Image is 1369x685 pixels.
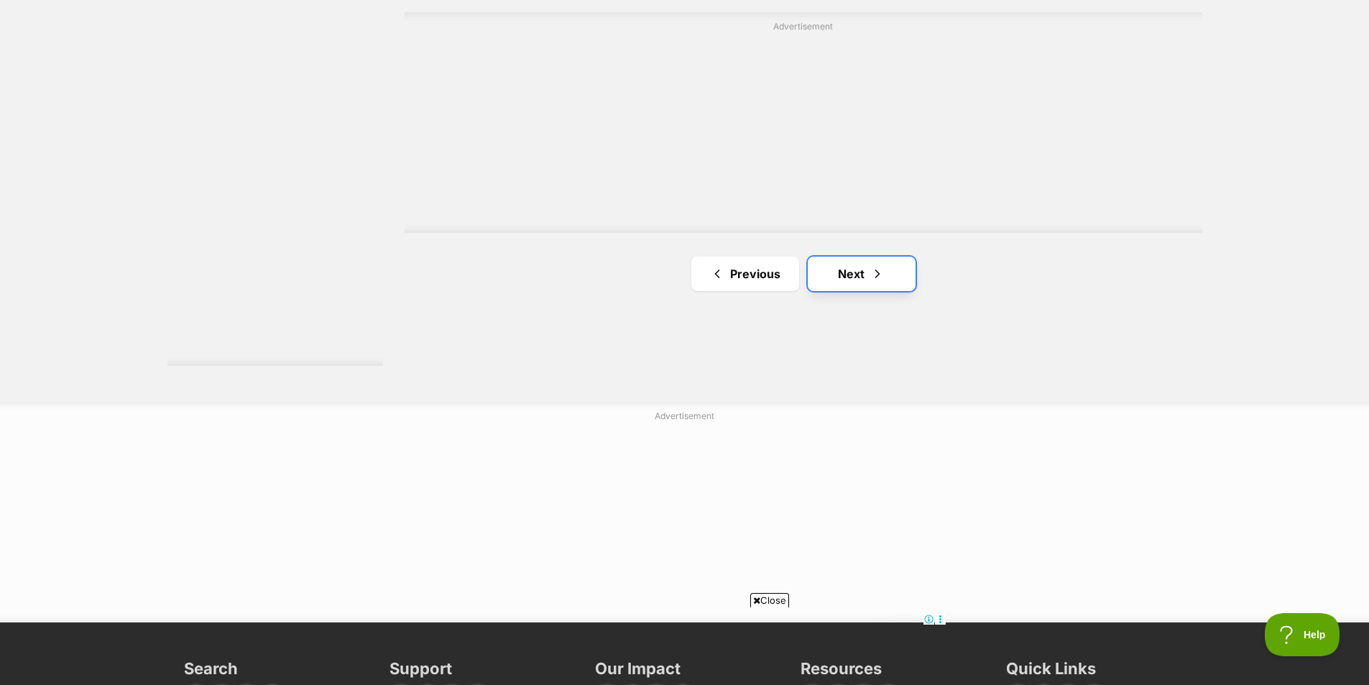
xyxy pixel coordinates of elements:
a: Next page [808,257,916,291]
iframe: Advertisement [423,613,946,678]
iframe: Help Scout Beacon - Open [1265,613,1340,656]
iframe: Advertisement [336,428,1033,608]
span: Close [750,593,789,607]
div: Advertisement [405,12,1202,233]
nav: Pagination [405,257,1202,291]
a: Previous page [691,257,799,291]
iframe: Advertisement [455,39,1152,219]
